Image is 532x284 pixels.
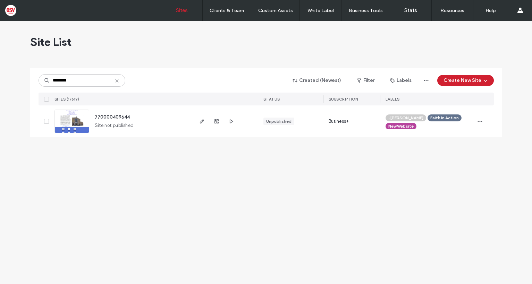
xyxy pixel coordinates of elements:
span: Site List [30,35,71,49]
span: SITES (1/619) [54,97,79,102]
label: Custom Assets [258,8,293,14]
label: Clients & Team [210,8,244,14]
button: Labels [384,75,418,86]
span: -[PERSON_NAME] [388,115,423,121]
div: Unpublished [266,118,292,124]
label: White Label [307,8,334,14]
span: New Website [388,123,414,129]
span: SUBSCRIPTION [329,97,358,102]
label: Resources [440,8,464,14]
label: Stats [404,7,417,14]
button: Create New Site [437,75,494,86]
span: Faith In Action [430,115,459,121]
span: LABELS [386,97,400,102]
label: Sites [176,7,188,14]
label: Help [485,8,496,14]
span: Site not published [95,122,134,129]
span: STATUS [263,97,280,102]
span: Business+ [329,118,349,125]
button: Filter [350,75,381,86]
label: Business Tools [349,8,383,14]
a: 770000409644 [95,114,130,120]
button: Created (Newest) [287,75,347,86]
